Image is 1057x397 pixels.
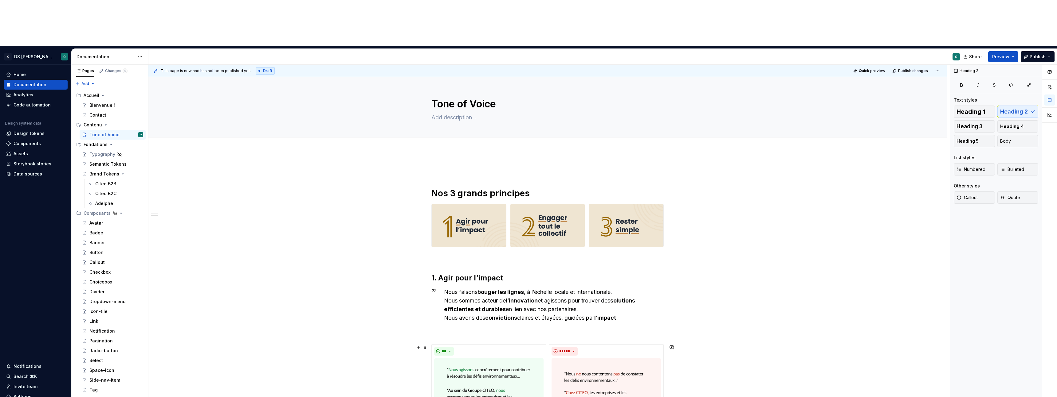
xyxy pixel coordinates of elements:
[14,141,41,147] div: Components
[4,100,68,110] a: Code automation
[80,130,146,140] a: Tone of VoiceO
[89,102,115,108] div: Bienvenue !
[89,367,114,373] div: Space-icon
[4,90,68,100] a: Analytics
[80,316,146,326] a: Link
[957,138,979,144] span: Heading 5
[4,53,12,60] div: C
[14,92,33,98] div: Analytics
[4,149,68,159] a: Assets
[954,97,977,103] div: Text styles
[954,163,995,175] button: Numbered
[957,166,985,172] span: Numbered
[80,385,146,395] a: Tag
[4,372,68,381] button: Search ⌘K
[80,306,146,316] a: Icon-tile
[85,179,146,189] a: Citeo B2B
[960,51,986,62] button: Share
[992,54,1009,60] span: Preview
[14,384,37,390] div: Invite team
[14,363,41,369] div: Notifications
[89,112,106,118] div: Contact
[74,91,146,100] div: Accueil
[444,288,664,322] div: Nous faisons , à l’échelle locale et internationale. Nous sommes acteur de et agissons pour trouv...
[80,169,146,179] a: Brand Tokens
[997,191,1039,204] button: Quote
[80,365,146,375] a: Space-icon
[80,228,146,238] a: Badge
[898,68,928,73] span: Publish changes
[80,159,146,169] a: Semantic Tokens
[14,102,51,108] div: Code automation
[80,110,146,120] a: Contact
[988,51,1018,62] button: Preview
[263,68,272,73] span: Draft
[430,97,662,111] textarea: Tone of Voice
[1021,51,1055,62] button: Publish
[80,277,146,287] a: Choicebox
[74,140,146,149] div: Fondations
[89,279,112,285] div: Choicebox
[84,141,108,148] div: Fondations
[80,346,146,356] a: Radio-button
[957,109,985,115] span: Heading 1
[80,356,146,365] a: Select
[84,92,99,98] div: Accueil
[95,191,116,197] div: Citeo B2C
[14,54,53,60] div: DS [PERSON_NAME]
[105,68,128,73] div: Changes
[89,220,103,226] div: Avatar
[1000,123,1024,129] span: Heading 4
[431,273,664,283] h2: 1. Agir pour l‘impact
[594,314,616,321] strong: l’impact
[89,132,120,138] div: Tone of Voice
[477,289,524,295] strong: bouger les lignes
[14,71,26,78] div: Home
[80,248,146,257] a: Button
[89,387,98,393] div: Tag
[4,361,68,371] button: Notifications
[80,287,146,297] a: Divider
[997,163,1039,175] button: Bulleted
[954,191,995,204] button: Callout
[1,50,70,63] button: CDS [PERSON_NAME]O
[89,348,118,354] div: Radio-button
[954,155,976,161] div: List styles
[140,132,142,138] div: O
[89,269,111,275] div: Checkbox
[89,249,104,256] div: Button
[957,195,978,201] span: Callout
[955,54,957,59] div: O
[89,308,108,314] div: Icon-tile
[89,259,105,265] div: Callout
[89,171,119,177] div: Brand Tokens
[14,171,42,177] div: Data sources
[85,198,146,208] a: Adelphe
[14,373,37,380] div: Search ⌘K
[506,297,538,304] strong: l’innovation
[1000,138,1011,144] span: Body
[14,151,28,157] div: Assets
[14,161,51,167] div: Storybook stories
[4,70,68,79] a: Home
[89,357,103,364] div: Select
[89,151,115,157] div: Typography
[89,328,115,334] div: Notification
[1000,166,1024,172] span: Bulleted
[80,336,146,346] a: Pagination
[85,189,146,198] a: Citeo B2C
[80,326,146,336] a: Notification
[89,338,113,344] div: Pagination
[4,159,68,169] a: Storybook stories
[80,297,146,306] a: Dropdown-menu
[997,120,1039,133] button: Heading 4
[89,230,103,236] div: Badge
[76,68,94,73] div: Pages
[969,54,982,60] span: Share
[954,120,995,133] button: Heading 3
[81,81,89,86] span: Add
[80,257,146,267] a: Callout
[485,314,517,321] strong: convictions
[95,200,113,206] div: Adelphe
[74,79,97,88] button: Add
